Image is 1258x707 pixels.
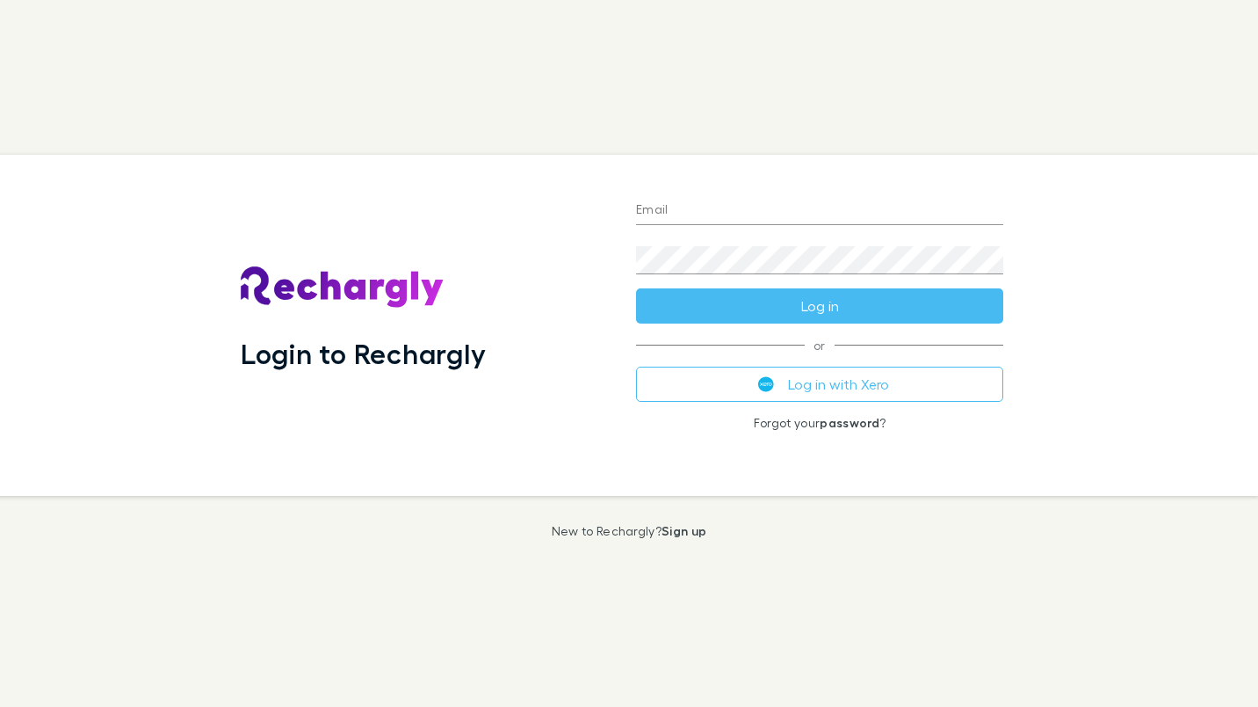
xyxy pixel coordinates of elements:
button: Log in with Xero [636,367,1003,402]
p: Forgot your ? [636,416,1003,430]
a: Sign up [662,523,706,538]
img: Xero's logo [758,376,774,392]
button: Log in [636,288,1003,324]
p: New to Rechargly? [552,524,707,538]
img: Rechargly's Logo [241,266,445,309]
h1: Login to Rechargly [241,337,486,370]
a: password [820,415,879,430]
span: or [636,345,1003,346]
